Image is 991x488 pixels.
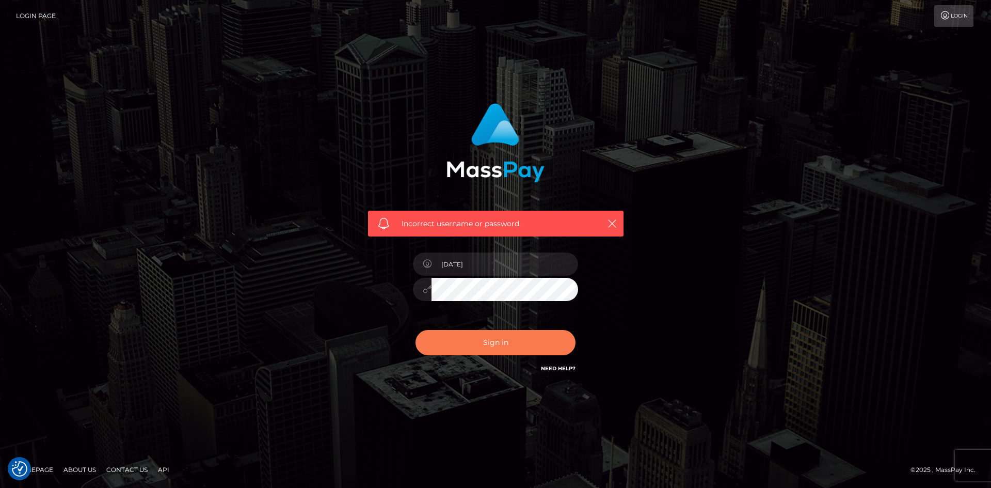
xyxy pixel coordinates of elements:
span: Incorrect username or password. [402,218,590,229]
a: About Us [59,462,100,478]
button: Sign in [415,330,576,355]
a: Contact Us [102,462,152,478]
a: API [154,462,173,478]
button: Consent Preferences [12,461,27,477]
input: Username... [431,253,578,276]
a: Homepage [11,462,57,478]
a: Login Page [16,5,56,27]
a: Login [934,5,973,27]
img: Revisit consent button [12,461,27,477]
img: MassPay Login [446,103,545,182]
a: Need Help? [541,365,576,372]
div: © 2025 , MassPay Inc. [910,464,983,476]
